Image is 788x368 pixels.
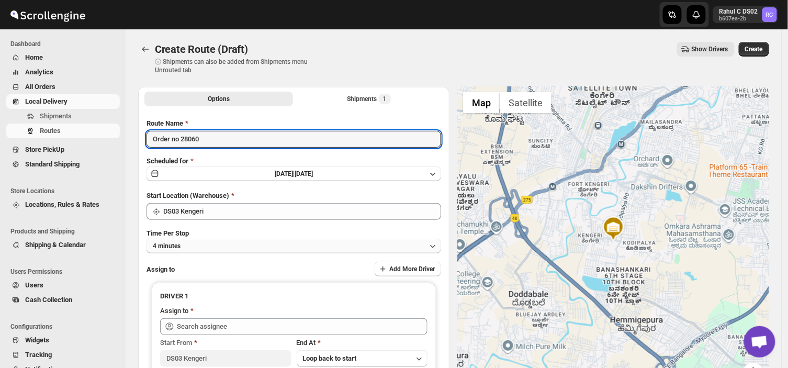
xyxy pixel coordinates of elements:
span: Start Location (Warehouse) [147,192,229,199]
span: Create Route (Draft) [155,43,248,55]
span: Time Per Stop [147,229,189,237]
button: Analytics [6,65,120,80]
button: Locations, Rules & Rates [6,197,120,212]
img: ScrollEngine [8,2,87,28]
span: Tracking [25,351,52,359]
span: [DATE] [295,170,313,177]
button: Users [6,278,120,293]
button: Selected Shipments [295,92,444,106]
input: Search location [163,203,441,220]
input: Eg: Bengaluru Route [147,131,441,148]
span: Add More Driver [389,265,435,273]
span: Local Delivery [25,97,67,105]
span: All Orders [25,83,55,91]
button: [DATE]|[DATE] [147,166,441,181]
span: Standard Shipping [25,160,80,168]
span: Store Locations [10,187,120,195]
span: Route Name [147,119,183,127]
span: Show Drivers [692,45,728,53]
button: Create [739,42,769,57]
span: Assign to [147,265,175,273]
button: All Orders [6,80,120,94]
span: 1 [383,95,387,103]
div: End At [297,338,427,348]
span: Create [745,45,763,53]
span: Widgets [25,336,49,344]
span: Users [25,281,43,289]
div: Shipments [347,94,391,104]
button: Tracking [6,348,120,362]
span: Home [25,53,43,61]
text: RC [766,12,773,18]
span: Configurations [10,322,120,331]
button: Add More Driver [375,262,441,276]
p: Rahul C DS02 [719,7,758,16]
span: Rahul C DS02 [762,7,777,22]
input: Search assignee [177,318,427,335]
span: Dashboard [10,40,120,48]
button: All Route Options [144,92,293,106]
button: Show Drivers [677,42,735,57]
span: [DATE] | [275,170,295,177]
div: Open chat [744,326,775,358]
button: Widgets [6,333,120,348]
span: 4 minutes [153,242,181,250]
span: Users Permissions [10,267,120,276]
button: Loop back to start [297,350,427,367]
button: Show street map [463,92,500,113]
div: Assign to [160,306,188,316]
button: Home [6,50,120,65]
span: Cash Collection [25,296,72,304]
button: User menu [713,6,778,23]
span: Options [208,95,230,103]
button: Shipping & Calendar [6,238,120,252]
span: Loop back to start [303,354,357,362]
button: Cash Collection [6,293,120,307]
span: Start From [160,339,192,347]
p: ⓘ Shipments can also be added from Shipments menu Unrouted tab [155,58,320,74]
span: Shipping & Calendar [25,241,86,249]
span: Locations, Rules & Rates [25,200,99,208]
span: Store PickUp [25,146,64,153]
span: Routes [40,127,61,135]
p: b607ea-2b [719,16,758,22]
span: Analytics [25,68,53,76]
span: Products and Shipping [10,227,120,236]
span: Scheduled for [147,157,188,165]
button: Shipments [6,109,120,124]
button: 4 minutes [147,239,441,253]
button: Routes [138,42,153,57]
button: Routes [6,124,120,138]
button: Show satellite imagery [500,92,551,113]
span: Shipments [40,112,72,120]
h3: DRIVER 1 [160,291,427,302]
